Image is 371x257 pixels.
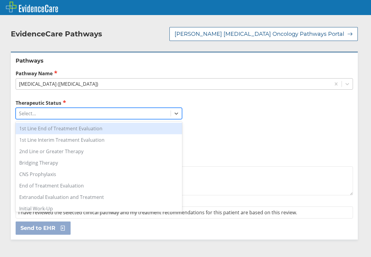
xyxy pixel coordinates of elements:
[18,209,297,216] span: I have reviewed the selected clinical pathway and my treatment recommendations for this patient a...
[175,30,344,38] span: [PERSON_NAME] [MEDICAL_DATA] Oncology Pathways Portal
[16,157,182,169] div: Bridging Therapy
[16,70,353,77] label: Pathway Name
[16,146,182,157] div: 2nd Line or Greater Therapy
[19,110,36,117] div: Select...
[16,203,182,214] div: Initial Work-Up
[16,99,182,106] label: Therapeutic Status
[169,27,358,41] button: [PERSON_NAME] [MEDICAL_DATA] Oncology Pathways Portal
[16,123,182,134] div: 1st Line End of Treatment Evaluation
[11,29,102,39] h2: EvidenceCare Pathways
[19,81,98,87] div: [MEDICAL_DATA] ([MEDICAL_DATA])
[16,180,182,191] div: End of Treatment Evaluation
[16,169,182,180] div: CNS Prophylaxis
[16,158,353,165] label: Additional Details
[16,221,71,235] button: Send to EHR
[16,134,182,146] div: 1st Line Interim Treatment Evaluation
[6,2,58,12] img: EvidenceCare
[16,191,182,203] div: Extranodal Evaluation and Treatment
[16,57,353,64] h2: Pathways
[20,224,55,232] span: Send to EHR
